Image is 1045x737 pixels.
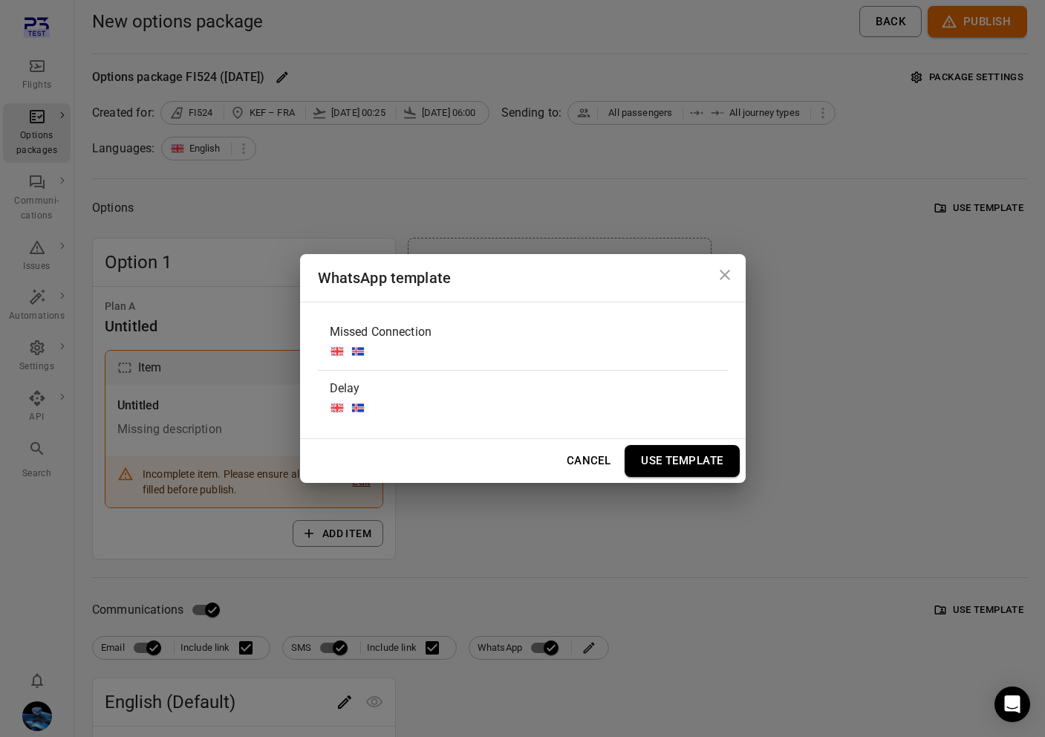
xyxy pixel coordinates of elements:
[710,260,740,290] button: Close dialog
[330,323,432,341] span: Missed Connection
[625,445,739,476] button: Use Template
[318,371,728,426] div: Delay
[330,380,371,397] span: Delay
[318,314,728,370] div: Missed Connection
[559,445,619,476] button: Cancel
[994,686,1030,722] div: Open Intercom Messenger
[300,254,746,302] h2: WhatsApp template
